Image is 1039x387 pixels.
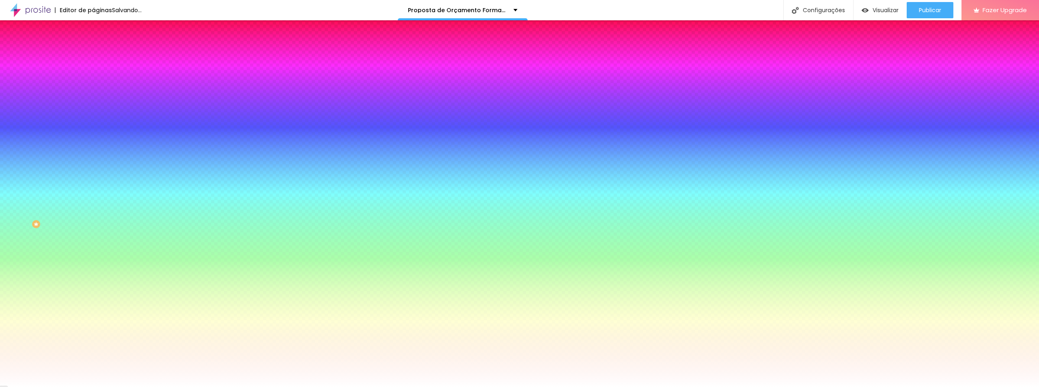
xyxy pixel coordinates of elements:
img: Icone [792,7,799,14]
button: Publicar [907,2,953,18]
div: Editor de páginas [55,7,112,13]
span: Visualizar [873,7,899,13]
span: Fazer Upgrade [983,6,1027,13]
button: Visualizar [854,2,907,18]
span: Publicar [919,7,941,13]
p: Proposta de Orçamento Formaturas Bird 2025 [408,7,507,13]
div: Salvando... [112,7,142,13]
img: view-1.svg [862,7,869,14]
